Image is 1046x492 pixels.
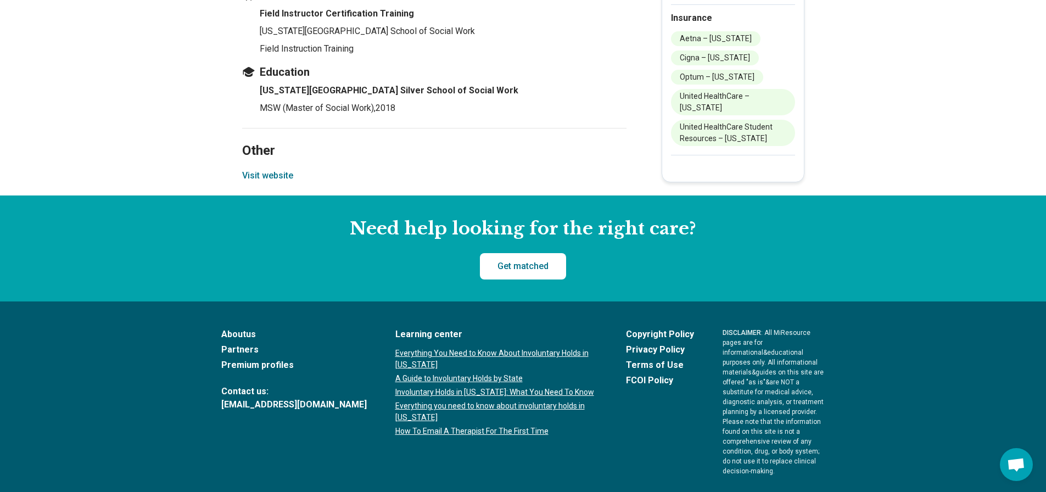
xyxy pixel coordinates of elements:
h4: [US_STATE][GEOGRAPHIC_DATA] Silver School of Social Work [260,84,627,97]
p: : All MiResource pages are for informational & educational purposes only. All informational mater... [723,328,825,476]
li: Aetna – [US_STATE] [671,31,760,46]
a: Everything you need to know about involuntary holds in [US_STATE] [395,400,597,423]
a: Get matched [480,253,566,279]
button: Visit website [242,169,293,182]
p: [US_STATE][GEOGRAPHIC_DATA] School of Social Work [260,25,627,38]
a: FCOI Policy [626,374,694,387]
a: Everything You Need to Know About Involuntary Holds in [US_STATE] [395,348,597,371]
a: Partners [221,343,367,356]
a: Privacy Policy [626,343,694,356]
a: Involuntary Holds in [US_STATE]: What You Need To Know [395,387,597,398]
a: [EMAIL_ADDRESS][DOMAIN_NAME] [221,398,367,411]
a: Learning center [395,328,597,341]
h2: Need help looking for the right care? [9,217,1037,241]
p: MSW (Master of Social Work) , 2018 [260,102,627,115]
li: United HealthCare Student Resources – [US_STATE] [671,120,795,146]
a: Aboutus [221,328,367,341]
a: Premium profiles [221,359,367,372]
a: Open chat [1000,448,1033,481]
span: Contact us: [221,385,367,398]
li: United HealthCare – [US_STATE] [671,89,795,115]
p: Field Instruction Training [260,42,627,55]
li: Cigna – [US_STATE] [671,51,759,65]
li: Optum – [US_STATE] [671,70,763,85]
a: Terms of Use [626,359,694,372]
h3: Education [242,64,627,80]
h2: Insurance [671,12,795,25]
a: How To Email A Therapist For The First Time [395,426,597,437]
span: DISCLAIMER [723,329,761,337]
h2: Other [242,115,627,160]
a: Copyright Policy [626,328,694,341]
h4: Field Instructor Certification Training [260,7,627,20]
a: A Guide to Involuntary Holds by State [395,373,597,384]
